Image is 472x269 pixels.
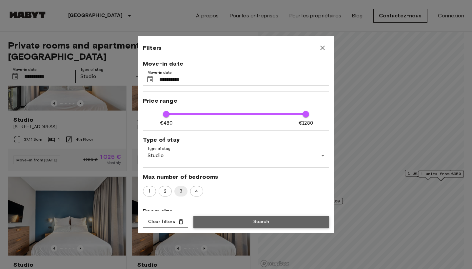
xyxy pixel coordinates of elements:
span: Move-in date [143,60,329,68]
span: €1280 [299,120,313,127]
label: Move-in date [147,70,172,75]
div: 1 [143,186,156,197]
span: 1 [145,188,154,195]
span: Type of stay [143,136,329,144]
button: Clear filters [143,216,188,228]
span: 2 [160,188,170,195]
span: €480 [160,120,173,127]
span: Max number of bedrooms [143,173,329,181]
div: Studio [143,149,329,162]
span: Filters [143,44,161,52]
div: 2 [159,186,172,197]
div: 4 [190,186,203,197]
div: 3 [174,186,187,197]
button: Choose date, selected date is 15 Sep 2025 [144,73,157,86]
span: Room size [143,207,329,215]
span: 4 [191,188,202,195]
button: Search [193,216,329,228]
span: Price range [143,97,329,105]
span: 3 [176,188,186,195]
label: Type of stay [147,146,170,152]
